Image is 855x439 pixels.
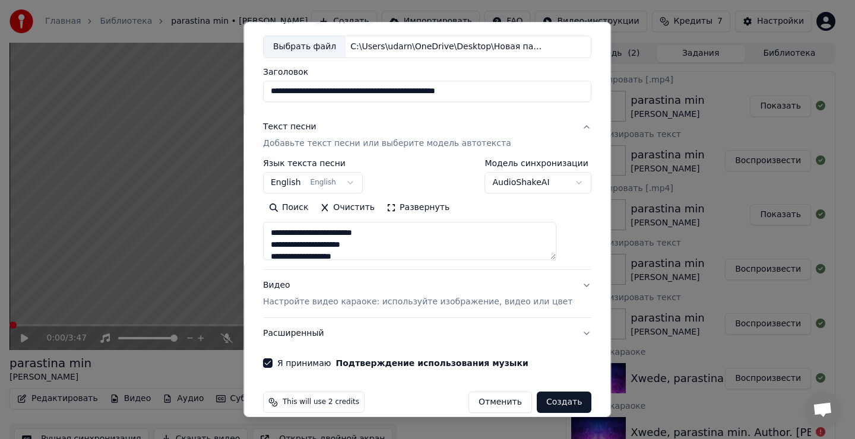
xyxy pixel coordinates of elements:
label: Видео [328,15,355,23]
label: Аудио [277,15,304,23]
button: Я принимаю [336,359,528,367]
div: Видео [263,279,572,308]
label: Язык текста песни [263,159,363,167]
button: Поиск [263,198,314,217]
button: ВидеоНастройте видео караоке: используйте изображение, видео или цвет [263,270,591,317]
label: Я принимаю [277,359,528,367]
button: Отменить [468,392,532,413]
span: This will use 2 credits [283,397,359,407]
label: Модель синхронизации [485,159,592,167]
div: Текст песниДобавьте текст песни или выберите модель автотекста [263,159,591,269]
label: Заголовок [263,68,591,76]
button: Текст песниДобавьте текст песни или выберите модель автотекста [263,112,591,159]
p: Добавьте текст песни или выберите модель автотекста [263,138,511,149]
p: Настройте видео караоке: используйте изображение, видео или цвет [263,296,572,308]
button: Очистить [315,198,381,217]
div: C:\Users\udarn\OneDrive\Desktop\Новая папка\Pyaar Tera [PERSON_NAME]. Author . MAG HIITS.mp4 [346,41,547,53]
button: Развернуть [381,198,455,217]
button: Расширенный [263,318,591,349]
div: Текст песни [263,121,316,133]
label: URL [379,15,395,23]
div: Выбрать файл [264,36,346,58]
button: Создать [537,392,591,413]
